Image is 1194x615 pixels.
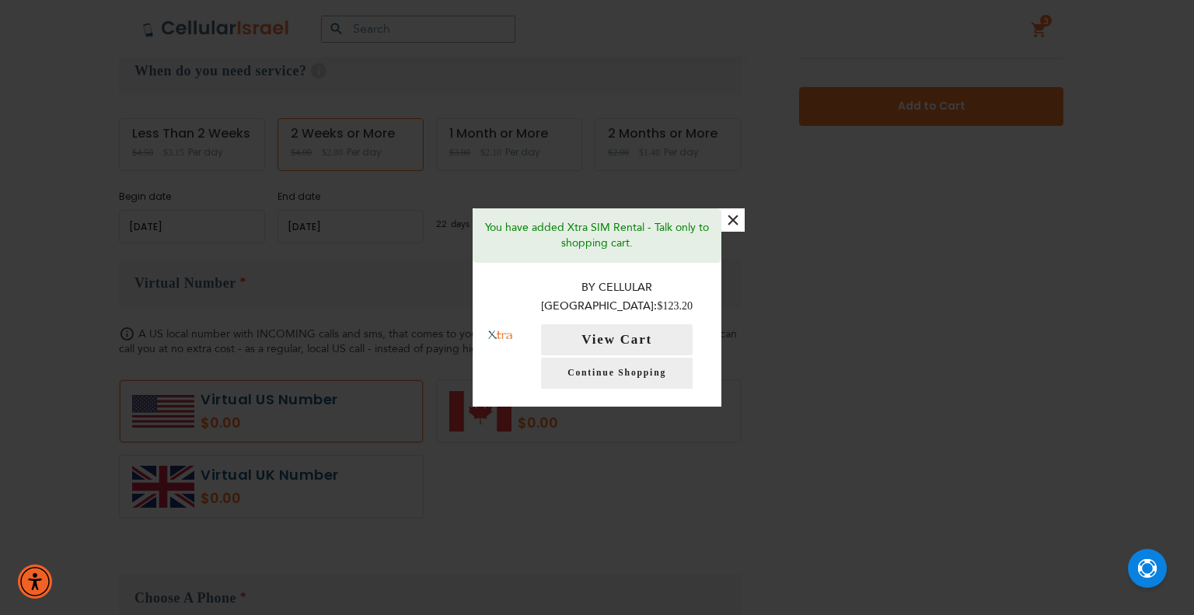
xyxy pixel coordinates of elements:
[541,358,693,389] a: Continue Shopping
[657,300,693,312] span: $123.20
[541,324,693,355] button: View Cart
[484,220,710,251] p: You have added Xtra SIM Rental - Talk only to shopping cart.
[18,564,52,599] div: Accessibility Menu
[721,208,745,232] button: ×
[528,278,706,316] p: By Cellular [GEOGRAPHIC_DATA]:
